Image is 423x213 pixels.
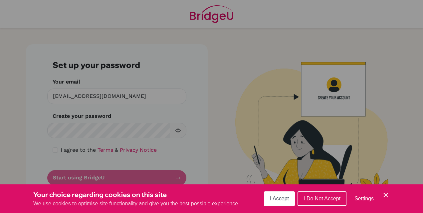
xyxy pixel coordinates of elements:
button: Settings [349,192,379,205]
button: I Do Not Accept [298,191,346,206]
button: Save and close [382,191,390,199]
button: I Accept [264,191,295,206]
span: I Accept [270,196,289,201]
p: We use cookies to optimise site functionality and give you the best possible experience. [33,200,240,208]
span: I Do Not Accept [304,196,340,201]
span: Settings [354,196,374,201]
h3: Your choice regarding cookies on this site [33,190,240,200]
